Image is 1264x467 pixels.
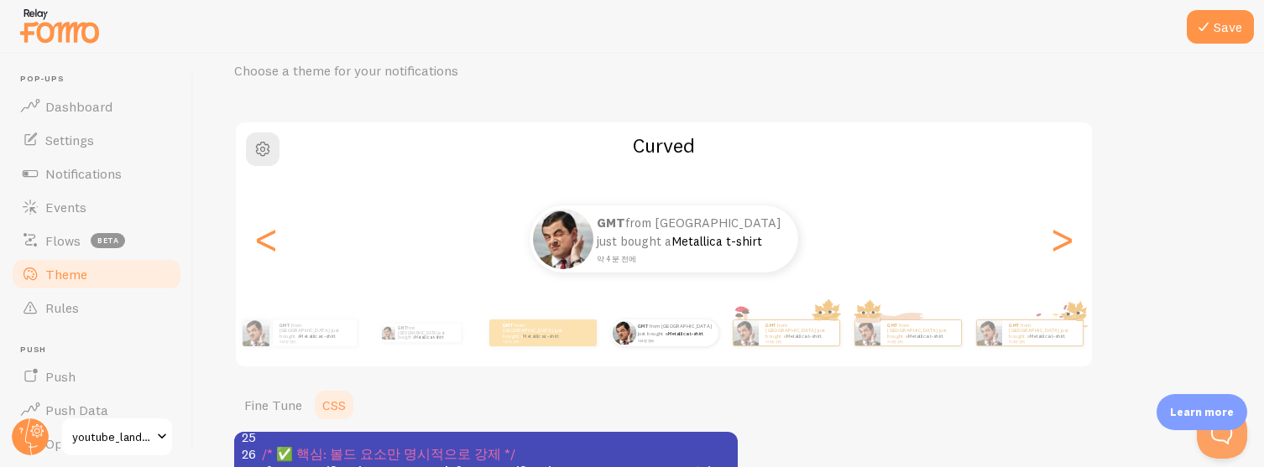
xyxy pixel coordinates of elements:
p: Learn more [1170,404,1234,420]
p: from [GEOGRAPHIC_DATA] just bought a [887,322,954,343]
img: Fomo [733,320,758,345]
span: Theme [45,266,87,283]
strong: GMT [1009,322,1021,329]
a: Metallica t-shirt [671,233,762,249]
img: Fomo [854,320,880,345]
a: Metallica t-shirt [300,333,336,340]
span: Flows [45,232,81,249]
a: CSS [312,388,356,422]
span: Dashboard [45,98,112,115]
small: 약 4 분 전에 [1009,340,1074,343]
strong: GMT [503,322,514,329]
a: Fine Tune [234,388,312,422]
div: 26 [234,445,259,462]
a: Rules [10,291,183,324]
strong: GMT [765,322,777,329]
img: Fomo [612,320,636,345]
span: Pop-ups [20,74,183,85]
p: from [GEOGRAPHIC_DATA] just bought a [638,323,712,343]
p: from [GEOGRAPHIC_DATA] just bought a [765,322,833,343]
p: from [GEOGRAPHIC_DATA] just bought a [1009,322,1076,343]
span: /* ✅ 핵심: 볼드 요소만 명시적으로 강제 */ [262,445,515,462]
h2: Curved [236,132,1092,158]
span: Push [45,368,76,385]
span: Settings [45,132,94,148]
a: Push [10,360,183,393]
span: Push Data [45,402,108,418]
span: Push [20,345,183,355]
span: Notifications [45,165,122,182]
small: 약 4 분 전에 [503,340,568,343]
strong: GMT [638,323,650,329]
small: 약 4 분 전에 [887,340,953,343]
a: Metallica t-shirt [786,333,822,340]
a: youtube_landing-b [60,417,174,457]
div: Learn more [1157,394,1247,430]
a: Push Data [10,393,183,427]
a: Theme [10,257,183,291]
span: Events [45,199,86,215]
div: Previous slide [256,179,276,299]
small: 약 4 분 전에 [638,339,710,343]
strong: GMT [887,322,899,329]
img: fomo-relay-logo-orange.svg [18,4,102,47]
img: Fomo [533,209,593,269]
p: from [GEOGRAPHIC_DATA] just bought a [398,324,454,342]
strong: GMT [279,322,291,329]
a: Settings [10,123,183,157]
span: beta [91,233,125,248]
div: Next slide [1052,179,1072,299]
img: Fomo [381,326,394,340]
a: Events [10,190,183,224]
a: Metallica t-shirt [523,333,559,340]
p: from [GEOGRAPHIC_DATA] just bought a [597,214,781,264]
small: 약 4 분 전에 [765,340,831,343]
a: Metallica t-shirt [415,335,443,340]
a: Notifications [10,157,183,190]
img: Fomo [243,319,269,346]
a: Metallica t-shirt [667,330,703,337]
p: Choose a theme for your notifications [234,61,637,80]
div: 25 [234,428,259,445]
small: 약 4 분 전에 [597,253,776,264]
img: Fomo [976,320,1001,345]
small: 약 4 분 전에 [279,340,348,343]
iframe: Help Scout Beacon - Open [1197,408,1247,459]
strong: GMT [398,325,407,330]
a: Flows beta [10,224,183,257]
p: from [GEOGRAPHIC_DATA] just bought a [279,322,350,343]
span: Rules [45,299,79,316]
a: Metallica t-shirt [907,333,943,340]
p: from [GEOGRAPHIC_DATA] just bought a [503,322,570,343]
a: Metallica t-shirt [1029,333,1065,340]
a: Dashboard [10,90,183,123]
span: youtube_landing-b [72,427,152,447]
strong: GMT [597,215,625,231]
